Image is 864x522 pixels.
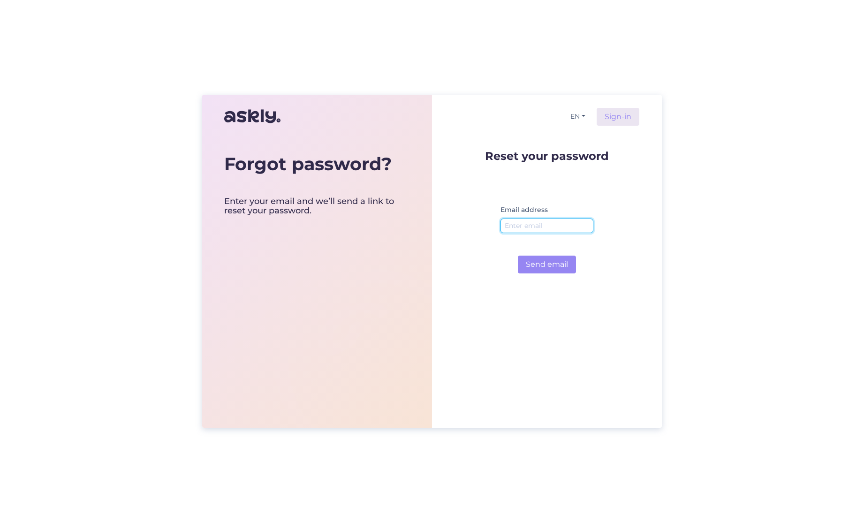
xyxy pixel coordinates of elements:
[567,110,589,123] button: EN
[518,256,576,273] button: Send email
[500,219,593,233] input: Enter email
[224,105,280,128] img: Askly
[597,108,639,126] a: Sign-in
[224,153,410,175] div: Forgot password?
[224,197,410,216] div: Enter your email and we’ll send a link to reset your password.
[485,150,609,162] p: Reset your password
[500,205,548,215] label: Email address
